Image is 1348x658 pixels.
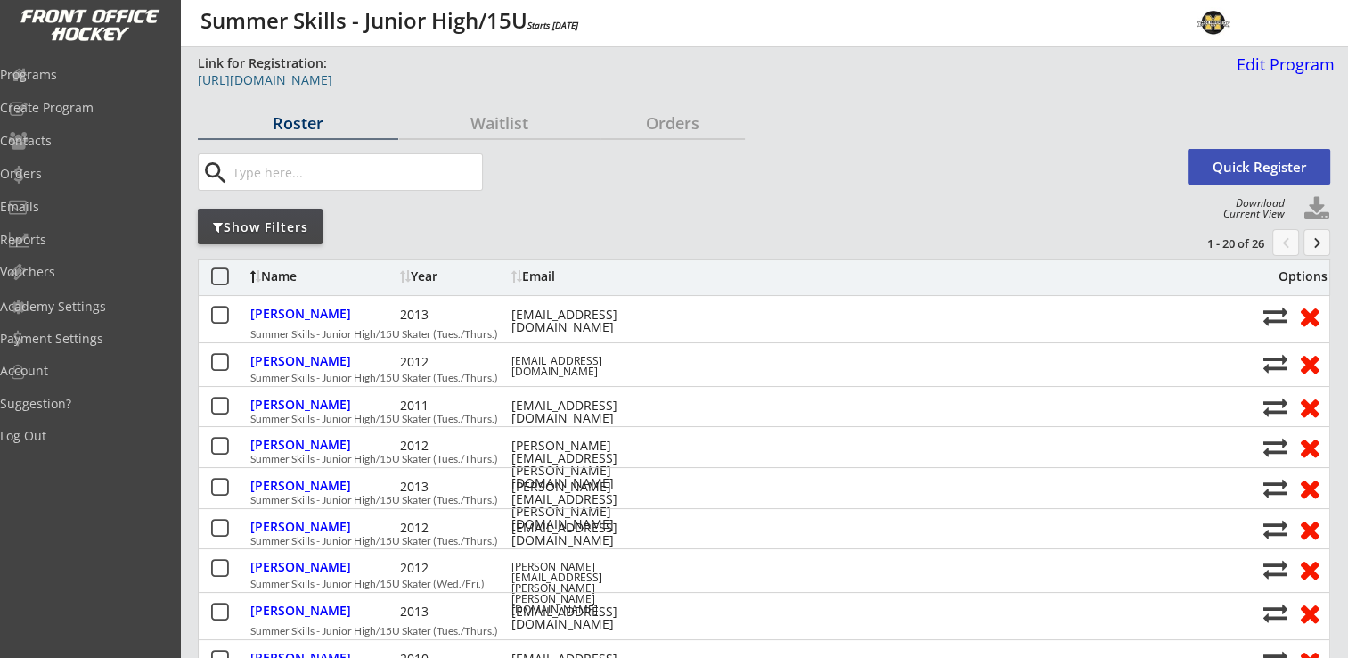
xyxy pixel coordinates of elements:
[250,270,396,283] div: Name
[1263,270,1327,283] div: Options
[511,356,672,377] div: [EMAIL_ADDRESS][DOMAIN_NAME]
[250,579,1254,589] div: Summer Skills - Junior High/15U Skater (Wed./Fri.)
[250,329,1254,340] div: Summer Skills - Junior High/15U Skater (Tues./Thurs.)
[400,481,507,493] div: 2013
[1263,351,1287,375] button: Move player
[1263,517,1287,541] button: Move player
[1293,515,1326,543] button: Remove from roster (no refund)
[250,308,396,320] div: [PERSON_NAME]
[1293,393,1326,421] button: Remove from roster (no refund)
[1263,435,1287,459] button: Move player
[250,399,396,411] div: [PERSON_NAME]
[400,308,507,321] div: 2013
[1263,304,1287,328] button: Move player
[400,270,507,283] div: Year
[198,115,398,131] div: Roster
[1214,198,1285,219] div: Download Current View
[511,605,672,630] div: [EMAIL_ADDRESS][DOMAIN_NAME]
[198,218,323,236] div: Show Filters
[1263,395,1287,419] button: Move player
[527,19,578,31] em: Starts [DATE]
[250,536,1254,547] div: Summer Skills - Junior High/15U Skater (Tues./Thurs.)
[1263,601,1287,625] button: Move player
[198,74,1096,96] a: [URL][DOMAIN_NAME]
[1293,599,1326,627] button: Remove from roster (no refund)
[1230,56,1335,72] div: Edit Program
[250,605,396,617] div: [PERSON_NAME]
[1172,235,1264,251] div: 1 - 20 of 26
[198,74,1096,86] div: [URL][DOMAIN_NAME]
[511,440,672,489] div: [PERSON_NAME][EMAIL_ADDRESS][PERSON_NAME][DOMAIN_NAME]
[250,521,396,533] div: [PERSON_NAME]
[1293,555,1326,583] button: Remove from roster (no refund)
[1293,302,1326,330] button: Remove from roster (no refund)
[511,399,672,424] div: [EMAIL_ADDRESS][DOMAIN_NAME]
[198,54,330,72] div: Link for Registration:
[250,373,1254,383] div: Summer Skills - Junior High/15U Skater (Tues./Thurs.)
[250,355,396,367] div: [PERSON_NAME]
[400,356,507,368] div: 2012
[1293,350,1326,377] button: Remove from roster (no refund)
[400,399,507,412] div: 2011
[1303,196,1330,223] button: Click to download full roster. Your browser settings may try to block it, check your security set...
[1293,474,1326,502] button: Remove from roster (no refund)
[1293,433,1326,461] button: Remove from roster (no refund)
[400,440,507,452] div: 2012
[250,480,396,492] div: [PERSON_NAME]
[250,454,1254,465] div: Summer Skills - Junior High/15U Skater (Tues./Thurs.)
[1230,56,1335,87] a: Edit Program
[229,154,482,190] input: Type here...
[511,481,672,531] div: [PERSON_NAME][EMAIL_ADDRESS][PERSON_NAME][DOMAIN_NAME]
[400,562,507,574] div: 2012
[1263,557,1287,581] button: Move player
[400,522,507,534] div: 2012
[250,626,1254,637] div: Summer Skills - Junior High/15U Skater (Tues./Thurs.)
[399,115,600,131] div: Waitlist
[511,308,672,333] div: [EMAIL_ADDRESS][DOMAIN_NAME]
[1263,476,1287,500] button: Move player
[250,495,1254,506] div: Summer Skills - Junior High/15U Skater (Tues./Thurs.)
[250,439,396,451] div: [PERSON_NAME]
[250,561,396,573] div: [PERSON_NAME]
[511,270,672,283] div: Email
[1303,229,1330,256] button: keyboard_arrow_right
[200,159,230,187] button: search
[511,522,672,547] div: [EMAIL_ADDRESS][DOMAIN_NAME]
[600,115,745,131] div: Orders
[1188,149,1330,185] button: Quick Register
[400,605,507,618] div: 2013
[511,562,672,615] div: [PERSON_NAME][EMAIL_ADDRESS][PERSON_NAME][PERSON_NAME][DOMAIN_NAME]
[1272,229,1299,256] button: chevron_left
[250,414,1254,424] div: Summer Skills - Junior High/15U Skater (Tues./Thurs.)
